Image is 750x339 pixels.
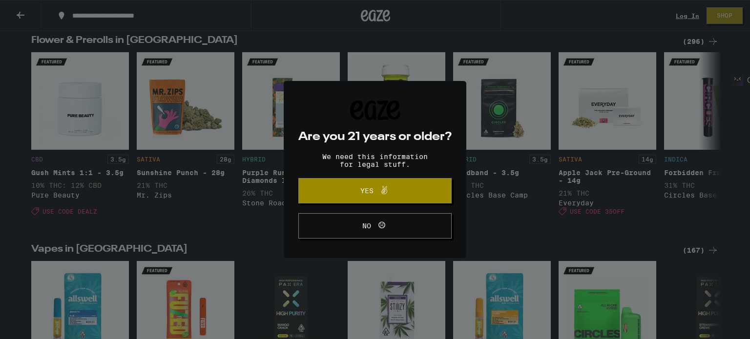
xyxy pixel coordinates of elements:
span: Yes [360,187,374,194]
h2: Are you 21 years or older? [298,131,452,143]
span: Hi. Need any help? [6,7,70,15]
button: No [298,213,452,239]
p: We need this information for legal stuff. [314,153,436,168]
button: Yes [298,178,452,203]
span: No [362,222,371,229]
